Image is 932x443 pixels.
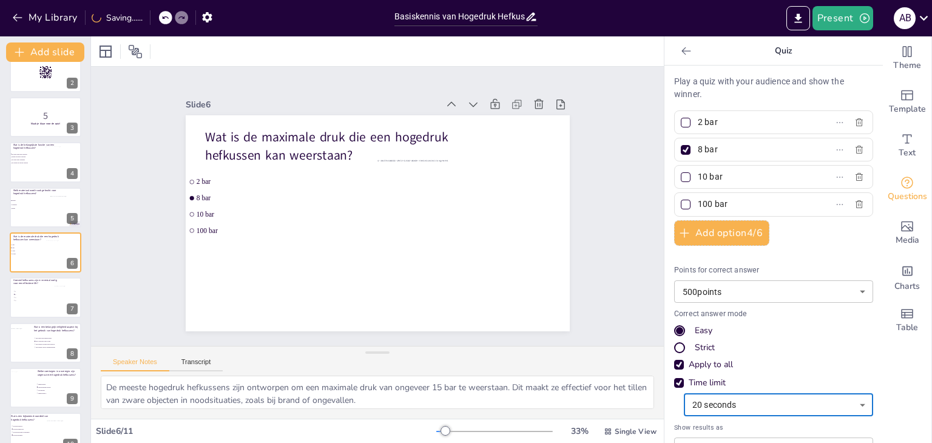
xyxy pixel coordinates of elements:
div: Add text boxes [883,124,931,167]
div: Slide 6 / 11 [96,425,436,437]
div: 33 % [565,425,594,437]
button: Transcript [169,358,223,371]
input: Option 3 [698,168,811,186]
div: 9 [67,393,78,404]
p: Welke voertuigen in onze regio zijn uitgerust met hogedruk hefkussens? [38,370,78,376]
div: Layout [96,42,115,61]
div: 20 seconds [684,394,873,416]
input: Option 4 [698,195,811,213]
div: 3 [67,123,78,134]
input: Insert title [394,8,525,25]
span: Ze zijn lichtgewicht [13,428,46,429]
div: 7 [67,303,78,314]
button: My Library [9,8,83,27]
span: 8 bar [12,247,45,248]
strong: Maak je klaar voor de quiz! [31,122,60,125]
div: 5 [67,213,78,224]
div: Add charts and graphs [883,255,931,299]
div: 4 [67,168,78,179]
span: Hoogwerker [38,390,72,391]
span: Het tillen van voertuigen [12,160,45,161]
span: 2 bar [12,244,45,245]
span: Ze zijn eenvoudig te gebruiken [13,431,46,432]
span: Ze zijn goedkoop [13,425,46,426]
span: Het stutten van zware objecten [12,163,45,164]
span: Hulpverleningsvoertuig [38,387,72,388]
span: Position [128,44,143,59]
div: 3 [10,97,81,137]
span: Media [896,234,919,247]
button: Present [812,6,873,30]
div: Add ready made slides [883,80,931,124]
div: 8 [67,348,78,359]
div: Apply to all [689,359,733,371]
span: Tankautospuit + [38,393,72,394]
span: Plastic [12,208,45,209]
span: Show results as [674,422,873,433]
div: Strict [674,342,873,354]
p: Wat is een bijkomend voordeel van hogedruk hefkussens? [11,414,58,421]
span: 100 bar [12,253,45,254]
div: Add images, graphics, shapes or video [883,211,931,255]
span: 2 [15,294,49,295]
p: Welk materiaal wordt vaak gebruikt voor hogedruk hefkussens? [13,189,60,195]
p: Quiz [696,36,871,66]
div: A B [894,7,916,29]
span: Charts [894,280,920,293]
div: Saving...... [92,12,143,24]
p: Wat is de maximale druk die een hogedruk hefkussen kan weerstaan? [204,129,454,164]
p: Wat is de belangrijkste functie van een hogedruk hefkussen? [13,143,60,150]
div: Easy [695,325,712,337]
div: 5 [10,188,81,228]
span: Hijsen van zware objecten [12,157,45,158]
div: Get real-time input from your audience [883,167,931,211]
div: 7 [10,277,81,317]
input: Option 1 [698,113,811,131]
span: Template [889,103,926,116]
button: Add slide [6,42,84,62]
p: Correct answer mode [674,309,873,320]
div: Time limit [674,377,873,389]
button: Export to PowerPoint [786,6,810,30]
span: Text [899,146,916,160]
textarea: De meeste hogedruk hefkussens zijn ontworpen om een maximale druk van ongeveer 15 bar te weerstaa... [101,376,654,409]
span: Het hebben van een tweede persoon [36,343,69,345]
span: 100 bar [196,226,374,234]
span: Single View [615,427,657,436]
button: A B [894,6,916,30]
span: Het controleren van de druk [36,340,69,342]
p: Points for correct answer [674,265,873,276]
div: Strict [695,342,715,354]
div: 6 [67,258,78,269]
div: 500 points [674,280,873,303]
div: 6 [10,232,81,272]
span: 10 bar [12,250,45,251]
span: Het gebruik van een veiligheidshelm [36,347,69,348]
span: 10 bar [196,210,374,218]
span: Tankautospuit [38,384,72,385]
span: Questions [888,190,927,203]
div: Change the overall theme [883,36,931,80]
div: Easy [674,325,873,337]
span: 8 bar [196,194,374,202]
div: 2 [10,52,81,92]
div: 8 [10,323,81,363]
span: 4 [15,300,49,301]
span: Rubber [12,200,45,201]
button: Speaker Notes [101,358,169,371]
p: Wat is de maximale druk die een hogedruk hefkussen kan weerstaan? [13,235,60,242]
span: 1 [15,291,49,292]
input: Option 2 [698,141,811,158]
button: Add option4/6 [674,220,769,246]
span: 2 bar [196,178,374,186]
p: Play a quiz with your audience and show the winner. [674,75,873,101]
p: 5 [13,109,78,123]
span: 3 [15,297,49,298]
span: Ze zijn veelzijdig [13,434,46,435]
div: 9 [10,368,81,408]
p: Wat is een belangrijk veiligheidsaspect bij het gebruik van hogedruk hefkussens? [34,325,81,332]
p: Hoeveel hefkussens zijn er meestal nodig voor een effectieve lift? [13,279,60,285]
div: Add a table [883,299,931,342]
span: Theme [893,59,921,72]
div: 2 [67,78,78,89]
